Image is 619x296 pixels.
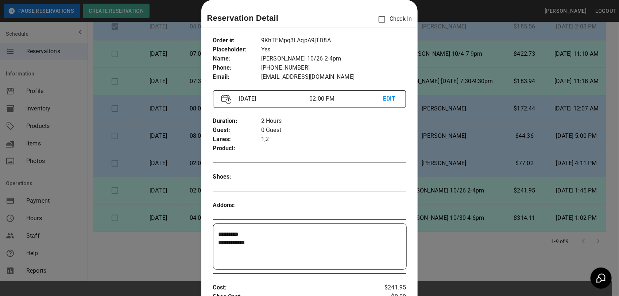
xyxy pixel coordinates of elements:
p: Shoes : [213,172,261,182]
p: [EMAIL_ADDRESS][DOMAIN_NAME] [261,73,406,82]
p: 02:00 PM [309,94,383,103]
p: Cost : [213,283,374,292]
p: 9KhTEMpq3LAqpA9jTD8A [261,36,406,45]
p: [PERSON_NAME] 10/26 2-4pm [261,54,406,63]
p: 1,2 [261,135,406,144]
p: [DATE] [236,94,310,103]
img: Vector [221,94,232,104]
p: Placeholder : [213,45,261,54]
p: 2 Hours [261,117,406,126]
p: Product : [213,144,261,153]
p: EDIT [383,94,398,104]
p: Lanes : [213,135,261,144]
p: $241.95 [374,283,406,292]
p: Addons : [213,201,261,210]
p: [PHONE_NUMBER] [261,63,406,73]
p: Order # : [213,36,261,45]
p: 0 Guest [261,126,406,135]
p: Email : [213,73,261,82]
p: Name : [213,54,261,63]
p: Check In [374,12,412,27]
p: Phone : [213,63,261,73]
p: Yes [261,45,406,54]
p: Guest : [213,126,261,135]
p: Duration : [213,117,261,126]
p: Reservation Detail [207,12,279,24]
